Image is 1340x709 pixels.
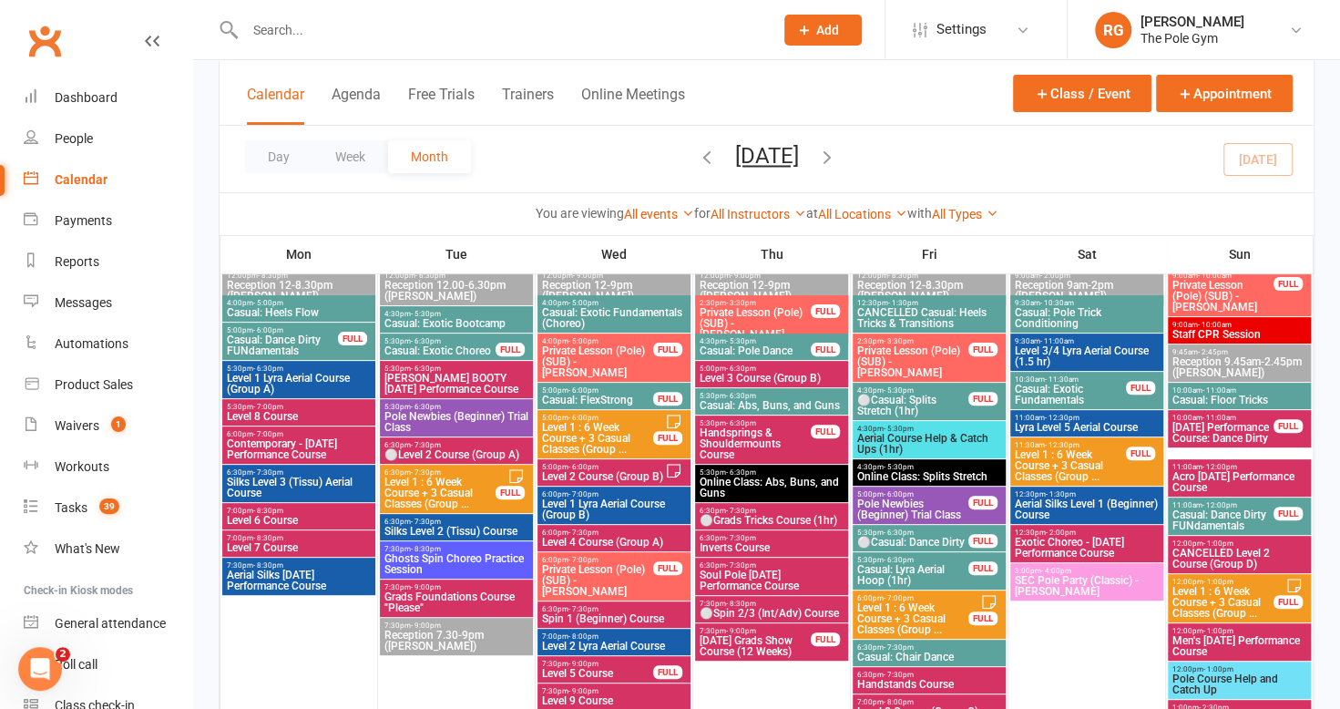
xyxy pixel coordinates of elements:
a: All Types [932,207,998,221]
div: Waivers [55,418,99,433]
span: 7:30pm [699,600,844,608]
span: - 11:30am [1045,375,1079,384]
strong: for [694,206,711,221]
span: Aerial Silks [DATE] Performance Course [226,570,372,591]
span: CANCELLED Level 2 Course (Group D) [1171,548,1307,570]
span: Casual: Exotic Choreo [384,345,496,356]
span: 7:00pm [226,507,372,515]
span: - 12:30pm [1045,414,1079,422]
iframe: Intercom live chat [18,647,62,691]
a: Waivers 1 [24,406,192,447]
div: FULL [968,534,997,548]
div: Messages [55,295,112,310]
div: [PERSON_NAME] [1141,14,1244,30]
input: Search... [240,17,761,43]
span: Acro [DATE] Performance Course [1171,471,1307,493]
span: Reception 9am-2pm ([PERSON_NAME]) [1014,280,1160,302]
span: Level 1 : 6 Week Course + 3 Casual Classes (Group ... [856,602,969,635]
span: [DATE] Performance Course: Dance Dirty [1171,422,1274,444]
a: Clubworx [22,18,67,64]
span: Lyra Level 5 Aerial Course [1014,422,1160,433]
span: Reception 9.45am-2.45pm ([PERSON_NAME]) [1171,356,1307,378]
span: Casual: Abs, Buns, and Guns [699,400,844,411]
a: Tasks 39 [24,488,192,529]
a: People [24,118,192,159]
a: Reports [24,241,192,283]
span: Level 1 : 6 Week Course + 3 Casual Classes (Group ... [384,477,496,509]
div: Automations [55,336,128,351]
button: Week [312,140,388,173]
span: Level 7 Course [226,542,372,553]
span: ⚪Spin 2/3 (Int/Adv) Course [699,608,844,619]
div: FULL [653,431,682,445]
span: - 1:00pm [1203,539,1233,548]
a: What's New [24,529,192,570]
span: 12:00pm [541,272,687,280]
span: 6:00pm [541,529,687,537]
span: - 5:30pm [726,337,756,345]
div: FULL [496,343,525,356]
span: - 6:30pm [726,419,756,427]
span: Level 2 Course (Group B) [541,471,665,482]
span: 2:30pm [699,299,812,307]
span: Casual: FlexStrong [541,395,654,406]
span: 11:00am [1171,463,1307,471]
span: - 12:00pm [1202,501,1237,509]
th: Sat [1008,235,1166,273]
span: Reception 12-9pm ([PERSON_NAME]) [699,280,844,302]
span: - 7:00pm [253,403,283,411]
button: Calendar [247,86,304,125]
span: - 8:30pm [253,507,283,515]
div: FULL [811,343,840,356]
span: 10:00am [1171,386,1307,395]
span: 12:30pm [856,299,1002,307]
span: - 10:00am [1198,321,1232,329]
div: FULL [1274,595,1303,609]
span: - 5:00pm [568,337,598,345]
span: 5:00pm [699,365,844,373]
span: 12:00pm [226,272,372,280]
span: Casual: Exotic Fundamentals [1014,384,1127,406]
span: Casual: Exotic Bootcamp [384,318,529,329]
span: Private Lesson (Pole) (SUB) - [PERSON_NAME] [541,564,654,597]
a: All events [624,207,694,221]
span: Casual: Dance Dirty FUNdamentals [1171,509,1274,531]
span: - 4:00pm [1041,567,1071,575]
div: FULL [968,611,997,625]
span: 4:00pm [226,299,372,307]
span: Ghosts Spin Choreo Practice Session [384,553,529,575]
span: Level 4 Course (Group A) [541,537,687,548]
span: Casual: Dance Dirty FUNdamentals [226,334,339,356]
th: Wed [536,235,693,273]
span: - 12:30pm [1045,441,1079,449]
button: Class / Event [1013,75,1151,112]
div: Roll call [55,657,97,672]
span: Level 1 Lyra Aerial Course (Group B) [541,498,687,520]
span: - 11:00am [1040,337,1074,345]
span: 3:00pm [1014,567,1160,575]
span: ⚪Level 2 Course (Group A) [384,449,529,460]
a: All Instructors [711,207,806,221]
span: - 8:30pm [253,561,283,570]
span: 6:00pm [856,594,969,602]
div: Product Sales [55,377,133,392]
span: 5:30pm [384,403,529,411]
span: - 9:00pm [411,583,441,591]
span: - 7:00pm [568,490,598,498]
span: 4:30pm [856,425,1002,433]
div: FULL [811,425,840,438]
span: 9:00am [1171,321,1307,329]
span: - 5:30pm [884,463,914,471]
span: Level 1 : 6 Week Course + 3 Casual Classes (Group ... [1171,586,1274,619]
span: 4:00pm [541,337,654,345]
button: Trainers [502,86,554,125]
span: Silks Level 2 (Tissu) Course [384,526,529,537]
span: 4:30pm [856,463,1002,471]
div: Payments [55,213,112,228]
span: Private Lesson (Pole) (SUB) - [PERSON_NAME] [856,345,969,378]
span: - 2:00pm [1040,272,1070,280]
span: Aerial Silks Level 1 (Beginner) Course [1014,498,1160,520]
div: RG [1095,12,1131,48]
span: 6:30pm [384,518,529,526]
a: Dashboard [24,77,192,118]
